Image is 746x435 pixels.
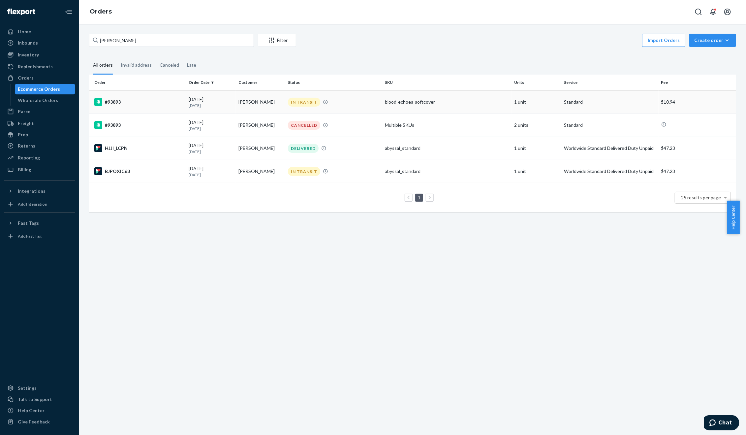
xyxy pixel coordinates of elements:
[18,396,52,403] div: Talk to Support
[189,149,233,154] p: [DATE]
[706,5,720,18] button: Open notifications
[4,118,75,129] a: Freight
[4,405,75,416] a: Help Center
[18,28,31,35] div: Home
[564,99,656,105] p: Standard
[18,220,39,226] div: Fast Tags
[189,119,233,131] div: [DATE]
[18,233,42,239] div: Add Fast Tag
[94,121,183,129] div: #93893
[288,98,320,107] div: IN TRANSIT
[189,96,233,108] div: [DATE]
[512,137,561,160] td: 1 unit
[15,84,76,94] a: Ecommerce Orders
[187,56,196,74] div: Late
[564,122,656,128] p: Standard
[4,164,75,175] a: Billing
[4,231,75,242] a: Add Fast Tag
[642,34,685,47] button: Import Orders
[659,137,736,160] td: $47.23
[18,407,45,414] div: Help Center
[4,394,75,405] button: Talk to Support
[4,26,75,37] a: Home
[18,75,34,81] div: Orders
[4,38,75,48] a: Inbounds
[4,73,75,83] a: Orders
[186,75,235,90] th: Order Date
[121,56,152,74] div: Invalid address
[18,40,38,46] div: Inbounds
[4,106,75,117] a: Parcel
[189,142,233,154] div: [DATE]
[94,98,183,106] div: #93893
[18,385,37,391] div: Settings
[18,188,46,194] div: Integrations
[7,9,35,15] img: Flexport logo
[285,75,382,90] th: Status
[18,154,40,161] div: Reporting
[236,137,285,160] td: [PERSON_NAME]
[258,34,296,47] button: Filter
[258,37,296,44] div: Filter
[4,129,75,140] a: Prep
[417,195,422,200] a: Page 1 is your current page
[18,120,34,127] div: Freight
[385,99,509,105] div: blood-echoes-softcover
[18,418,50,425] div: Give Feedback
[385,145,509,151] div: abyssal_standard
[659,160,736,183] td: $47.23
[704,415,739,432] iframe: Opens a widget where you can chat to one of our agents
[93,56,113,75] div: All orders
[94,144,183,152] div: HJJI_LCPN
[189,172,233,178] p: [DATE]
[721,5,734,18] button: Open account menu
[89,75,186,90] th: Order
[4,186,75,196] button: Integrations
[382,75,512,90] th: SKU
[288,167,320,176] div: IN TRANSIT
[4,383,75,393] a: Settings
[160,56,179,74] div: Canceled
[512,114,561,137] td: 2 units
[18,131,28,138] div: Prep
[4,61,75,72] a: Replenishments
[382,114,512,137] td: Multiple SKUs
[4,141,75,151] a: Returns
[512,75,561,90] th: Units
[84,2,117,21] ol: breadcrumbs
[90,8,112,15] a: Orders
[564,145,656,151] p: Worldwide Standard Delivered Duty Unpaid
[189,103,233,108] p: [DATE]
[189,126,233,131] p: [DATE]
[18,63,53,70] div: Replenishments
[18,201,47,207] div: Add Integration
[4,152,75,163] a: Reporting
[18,108,32,115] div: Parcel
[18,97,58,104] div: Wholesale Orders
[727,201,740,234] button: Help Center
[62,5,75,18] button: Close Navigation
[238,80,283,85] div: Customer
[236,90,285,114] td: [PERSON_NAME]
[659,90,736,114] td: $10.94
[689,34,736,47] button: Create order
[4,417,75,427] button: Give Feedback
[692,5,705,18] button: Open Search Box
[89,34,254,47] input: Search orders
[18,86,60,92] div: Ecommerce Orders
[681,195,721,200] span: 25 results per page
[15,95,76,106] a: Wholesale Orders
[236,114,285,137] td: [PERSON_NAME]
[4,50,75,60] a: Inventory
[94,167,183,175] div: BJPOXIC63
[659,75,736,90] th: Fee
[512,160,561,183] td: 1 unit
[189,165,233,178] div: [DATE]
[236,160,285,183] td: [PERSON_NAME]
[18,166,31,173] div: Billing
[512,90,561,114] td: 1 unit
[288,144,319,153] div: DELIVERED
[4,218,75,228] button: Fast Tags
